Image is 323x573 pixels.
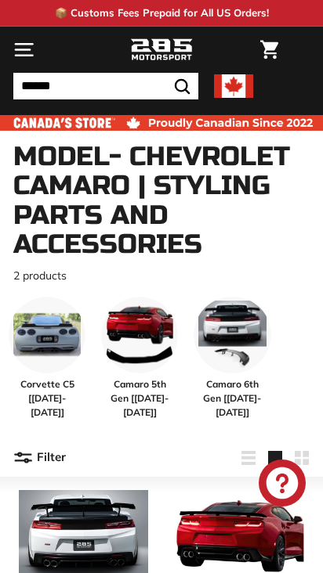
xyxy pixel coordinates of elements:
[13,439,66,477] button: Filter
[9,297,85,420] a: Corvette C5 [[DATE]-[DATE]]
[9,377,85,420] span: Corvette C5 [[DATE]-[DATE]]
[13,142,310,260] h1: Model- Chevrolet Camaro | Styling Parts and Accessories
[101,297,178,420] a: Camaro 5th Gen [[DATE]-[DATE]]
[194,297,270,420] a: Camaro 6th Gen [[DATE]-[DATE]]
[13,268,310,284] p: 2 products
[55,5,269,21] p: 📦 Customs Fees Prepaid for All US Orders!
[101,377,178,420] span: Camaro 5th Gen [[DATE]-[DATE]]
[194,377,270,420] span: Camaro 6th Gen [[DATE]-[DATE]]
[130,37,193,63] img: Logo_285_Motorsport_areodynamics_components
[13,73,198,99] input: Search
[254,459,310,510] inbox-online-store-chat: Shopify online store chat
[252,27,286,72] a: Cart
